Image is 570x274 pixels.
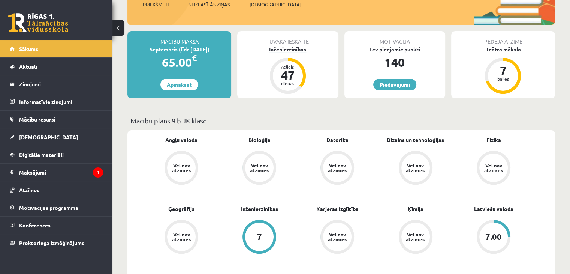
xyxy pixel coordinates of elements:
[455,151,533,186] a: Vēl nav atzīmes
[10,181,103,199] a: Atzīmes
[19,116,55,123] span: Mācību resursi
[492,77,514,81] div: balles
[373,79,416,90] a: Piedāvājumi
[486,136,501,144] a: Fizika
[220,220,298,255] a: 7
[188,1,230,8] span: Neizlasītās ziņas
[10,93,103,110] a: Informatīvie ziņojumi
[455,220,533,255] a: 7.00
[327,163,348,173] div: Vēl nav atzīmes
[408,205,423,213] a: Ķīmija
[387,136,444,144] a: Dizains un tehnoloģijas
[241,205,278,213] a: Inženierzinības
[19,134,78,140] span: [DEMOGRAPHIC_DATA]
[326,136,349,144] a: Datorika
[165,136,197,144] a: Angļu valoda
[327,232,348,242] div: Vēl nav atzīmes
[127,31,231,45] div: Mācību maksa
[220,151,298,186] a: Vēl nav atzīmes
[10,234,103,251] a: Proktoringa izmēģinājums
[10,217,103,234] a: Konferences
[249,163,270,173] div: Vēl nav atzīmes
[10,75,103,93] a: Ziņojumi
[277,69,299,81] div: 47
[451,45,555,53] div: Teātra māksla
[277,81,299,86] div: dienas
[483,163,504,173] div: Vēl nav atzīmes
[377,220,455,255] a: Vēl nav atzīmes
[19,75,103,93] legend: Ziņojumi
[298,220,376,255] a: Vēl nav atzīmes
[10,58,103,75] a: Aktuāli
[10,146,103,163] a: Digitālie materiāli
[93,167,103,178] i: 1
[142,220,220,255] a: Vēl nav atzīmes
[160,79,198,90] a: Apmaksāt
[248,136,271,144] a: Bioloģija
[19,45,38,52] span: Sākums
[127,53,231,71] div: 65.00
[237,45,338,53] div: Inženierzinības
[10,164,103,181] a: Maksājumi1
[142,151,220,186] a: Vēl nav atzīmes
[10,111,103,128] a: Mācību resursi
[237,31,338,45] div: Tuvākā ieskaite
[10,199,103,216] a: Motivācijas programma
[344,31,445,45] div: Motivācija
[19,63,37,70] span: Aktuāli
[130,116,552,126] p: Mācību plāns 9.b JK klase
[19,93,103,110] legend: Informatīvie ziņojumi
[405,232,426,242] div: Vēl nav atzīmes
[492,65,514,77] div: 7
[250,1,301,8] span: [DEMOGRAPHIC_DATA]
[451,31,555,45] div: Pēdējā atzīme
[344,45,445,53] div: Tev pieejamie punkti
[19,239,84,246] span: Proktoringa izmēģinājums
[171,232,192,242] div: Vēl nav atzīmes
[277,65,299,69] div: Atlicis
[237,45,338,95] a: Inženierzinības Atlicis 47 dienas
[19,187,39,193] span: Atzīmes
[168,205,195,213] a: Ģeogrāfija
[127,45,231,53] div: Septembris (līdz [DATE])
[10,40,103,57] a: Sākums
[171,163,192,173] div: Vēl nav atzīmes
[143,1,169,8] span: Priekšmeti
[8,13,68,32] a: Rīgas 1. Tālmācības vidusskola
[19,164,103,181] legend: Maksājumi
[316,205,359,213] a: Karjeras izglītība
[192,53,197,63] span: €
[257,233,262,241] div: 7
[474,205,513,213] a: Latviešu valoda
[405,163,426,173] div: Vēl nav atzīmes
[19,151,64,158] span: Digitālie materiāli
[451,45,555,95] a: Teātra māksla 7 balles
[19,204,78,211] span: Motivācijas programma
[344,53,445,71] div: 140
[377,151,455,186] a: Vēl nav atzīmes
[298,151,376,186] a: Vēl nav atzīmes
[19,222,51,229] span: Konferences
[10,128,103,146] a: [DEMOGRAPHIC_DATA]
[485,233,502,241] div: 7.00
